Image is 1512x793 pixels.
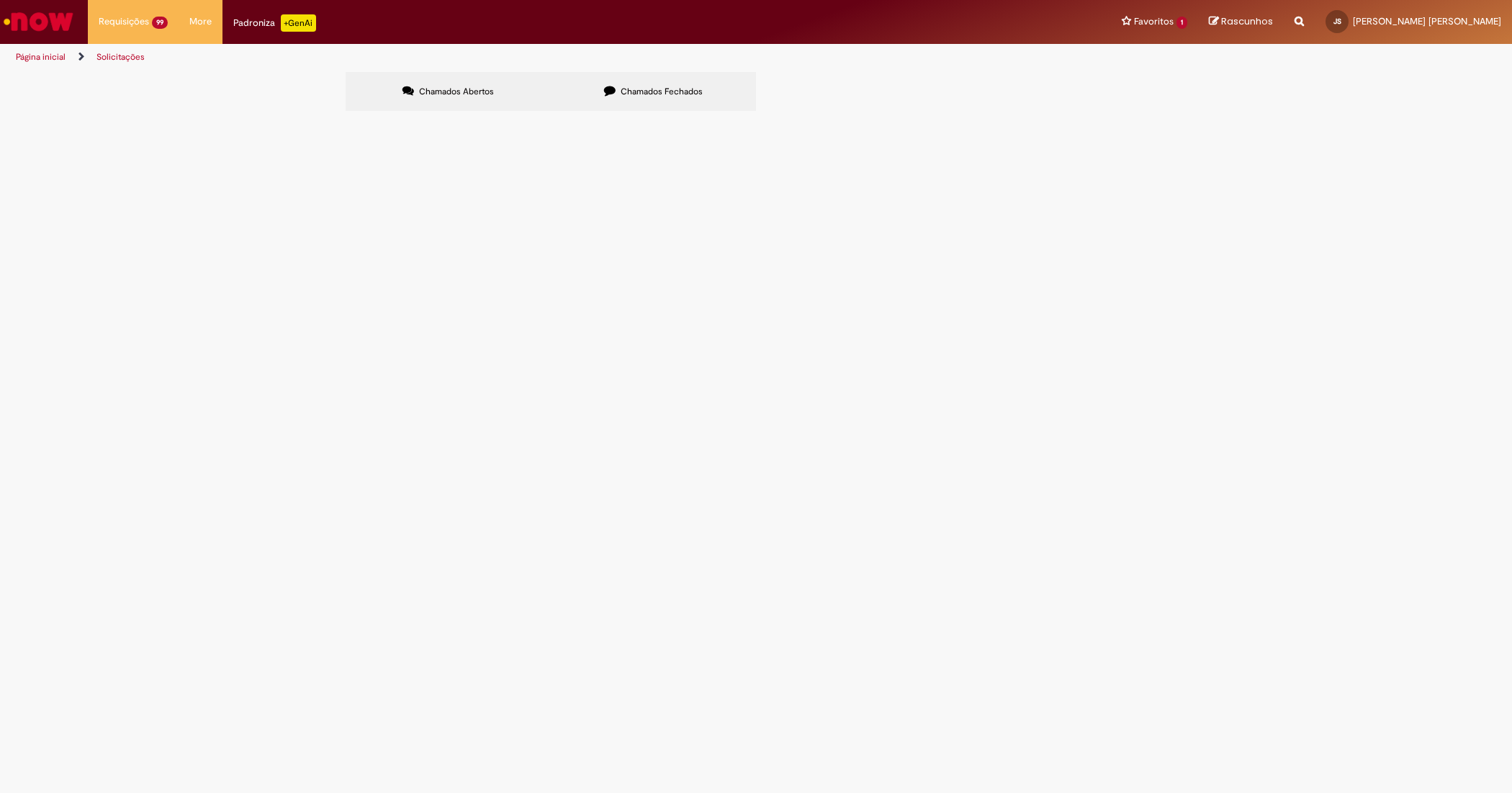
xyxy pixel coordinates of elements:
img: ServiceNow [1,7,76,36]
span: [PERSON_NAME] [PERSON_NAME] [1353,15,1501,27]
span: Favoritos [1134,14,1174,29]
span: Requisições [99,14,149,29]
ul: Trilhas de página [11,44,997,71]
div: Padroniza [233,14,316,32]
span: More [189,14,212,29]
a: Rascunhos [1209,15,1273,29]
p: +GenAi [281,14,316,32]
a: Página inicial [16,51,66,63]
span: Rascunhos [1221,14,1273,28]
span: 1 [1176,17,1187,29]
span: Chamados Fechados [621,86,703,97]
a: Solicitações [96,51,145,63]
span: 99 [152,17,168,29]
span: JS [1333,17,1341,26]
span: Chamados Abertos [419,86,494,97]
